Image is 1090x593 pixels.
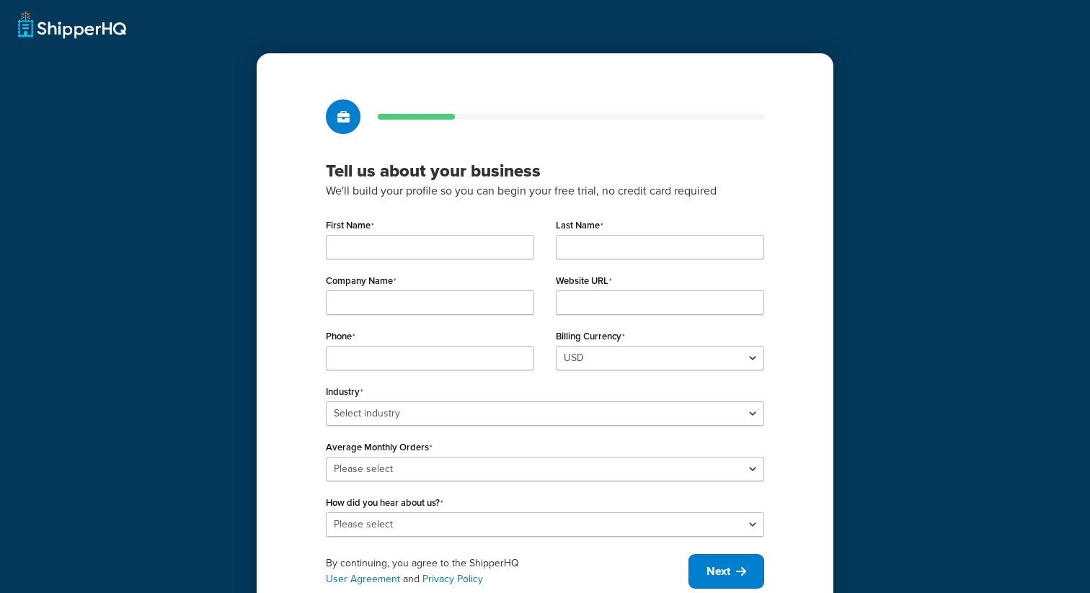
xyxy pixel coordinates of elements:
[706,563,730,579] span: Next
[326,160,764,182] h3: Tell us about your business
[326,275,396,287] label: Company Name
[326,571,400,587] a: User Agreement
[326,220,374,231] label: First Name
[326,331,355,342] label: Phone
[688,554,764,589] button: Next
[326,386,363,398] label: Industry
[326,497,443,509] label: How did you hear about us?
[556,220,603,231] label: Last Name
[326,442,433,453] label: Average Monthly Orders
[556,331,625,342] label: Billing Currency
[422,571,483,587] a: Privacy Policy
[556,275,612,287] label: Website URL
[326,556,688,587] div: By continuing, you agree to the ShipperHQ and
[326,182,764,200] p: We'll build your profile so you can begin your free trial, no credit card required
